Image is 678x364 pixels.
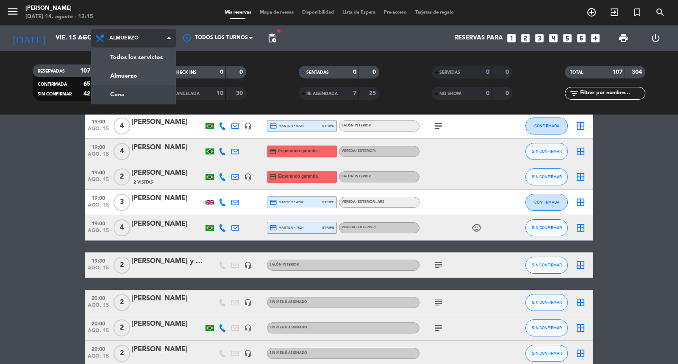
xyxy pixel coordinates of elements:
i: border_all [575,146,586,157]
i: add_circle_outline [586,7,597,17]
i: credit_card [269,148,277,155]
span: Lista de Espera [338,10,380,15]
span: SIN CONFIRMAR [532,263,562,267]
span: Sin menú asignado [270,351,307,355]
span: ago. 15 [88,177,109,187]
a: Cena [92,85,175,104]
span: Reservas para [454,34,503,42]
strong: 0 [486,69,489,75]
button: CONFIRMADA [525,194,568,211]
span: Almuerzo [109,35,139,41]
span: Mapa de mesas [256,10,298,15]
i: headset_mic [244,299,252,306]
span: Disponibilidad [298,10,338,15]
i: looks_one [506,33,517,44]
button: SIN CONFIRMAR [525,168,568,185]
span: 2 [114,345,130,362]
i: border_all [575,348,586,358]
strong: 0 [353,69,356,75]
span: SIN CONFIRMAR [532,174,562,179]
span: Esperando garantía [278,173,318,180]
span: Esperando garantía [278,148,318,154]
strong: 0 [506,90,511,96]
a: Todos los servicios [92,48,175,67]
span: 19:00 [88,167,109,177]
i: border_all [575,121,586,131]
span: Mis reservas [220,10,256,15]
i: credit_card [270,224,277,232]
span: 4 [114,143,130,160]
i: [DATE] [6,29,51,48]
span: ago. 15 [88,265,109,275]
span: ago. 15 [88,328,109,338]
span: stripe [322,225,334,230]
i: child_care [472,223,482,233]
span: Sin menú asignado [270,300,307,304]
span: 2 [114,294,130,311]
i: credit_card [269,173,277,181]
span: Sin menú asignado [270,326,307,329]
span: SIN CONFIRMAR [532,225,562,230]
span: Pre-acceso [380,10,411,15]
i: add_box [590,33,601,44]
i: headset_mic [244,324,252,332]
span: SIN CONFIRMAR [532,351,562,356]
span: master * 4742 [270,199,304,206]
span: CONFIRMADA [38,82,67,87]
span: RE AGENDADA [306,92,338,96]
span: Salón interior [342,175,371,178]
strong: 304 [632,69,644,75]
i: subject [433,323,444,333]
span: Tarjetas de regalo [411,10,458,15]
i: headset_mic [244,350,252,357]
strong: 30 [236,90,245,96]
button: CONFIRMADA [525,118,568,134]
span: stripe [322,123,334,129]
div: [PERSON_NAME] [131,344,203,355]
span: 19:00 [88,142,109,151]
span: 3 [114,194,130,211]
button: SIN CONFIRMAR [525,219,568,236]
div: [PERSON_NAME] [25,4,93,13]
span: Vereda (EXTERIOR) [342,226,376,229]
strong: 25 [369,90,378,96]
span: stripe [322,199,334,205]
div: LOG OUT [639,25,672,51]
i: looks_6 [576,33,587,44]
i: filter_list [569,88,579,98]
span: RESERVADAS [38,69,65,73]
span: 20:00 [88,318,109,328]
div: [PERSON_NAME] [131,117,203,128]
div: [PERSON_NAME] [131,218,203,230]
span: Salón interior [342,124,371,127]
strong: 0 [239,69,245,75]
span: SIN CONFIRMAR [532,300,562,305]
i: turned_in_not [632,7,642,17]
button: SIN CONFIRMAR [525,257,568,274]
button: SIN CONFIRMAR [525,319,568,336]
div: [PERSON_NAME] [131,293,203,304]
span: Vereda (EXTERIOR) [342,200,386,204]
span: 2 Visitas [133,179,153,186]
div: [PERSON_NAME] [131,193,203,204]
span: ago. 15 [88,202,109,212]
i: looks_4 [548,33,559,44]
span: master * 7624 [270,224,304,232]
i: power_settings_new [650,33,661,43]
strong: 0 [486,90,489,96]
span: ago. 15 [88,302,109,312]
strong: 10 [217,90,223,96]
i: menu [6,5,19,18]
span: 19:00 [88,193,109,202]
span: SERVIDAS [439,70,460,75]
span: SIN CONFIRMAR [532,325,562,330]
div: [PERSON_NAME] [131,319,203,330]
span: SENTADAS [306,70,329,75]
i: arrow_drop_down [79,33,89,43]
span: CONFIRMADA [534,123,559,128]
i: border_all [575,172,586,182]
i: border_all [575,197,586,207]
i: subject [433,121,444,131]
i: subject [433,297,444,308]
strong: 107 [80,68,90,74]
